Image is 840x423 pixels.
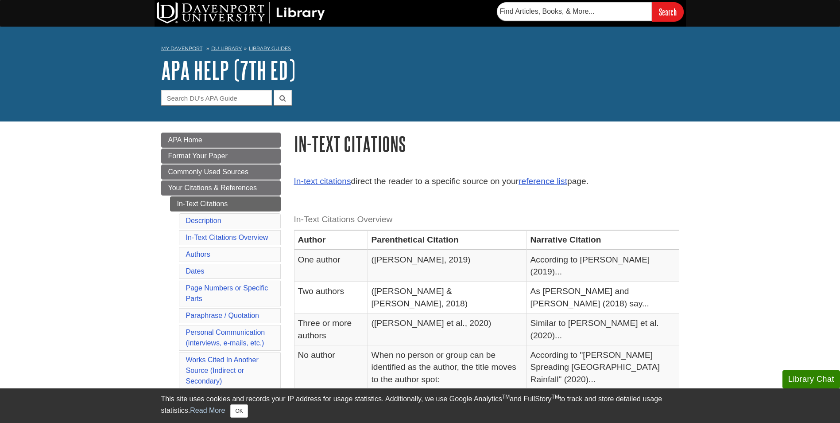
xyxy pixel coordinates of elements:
a: Authors [186,251,210,258]
th: Narrative Citation [526,230,679,250]
a: In-Text Citations [170,196,281,211]
button: Close [230,404,248,418]
a: DU Library [211,45,242,51]
sup: TM [552,394,559,400]
div: This site uses cookies and records your IP address for usage statistics. Additionally, we use Goo... [161,394,679,418]
td: One author [294,250,368,282]
input: Find Articles, Books, & More... [497,2,652,21]
td: ([PERSON_NAME], 2019) [368,250,526,282]
a: Works Cited In Another Source (Indirect or Secondary) [186,356,259,385]
td: Two authors [294,282,368,313]
sup: TM [502,394,510,400]
a: Description [186,217,221,224]
td: ([PERSON_NAME] et al., 2020) [368,313,526,345]
td: Similar to [PERSON_NAME] et al. (2020)... [526,313,679,345]
h1: In-Text Citations [294,133,679,155]
a: APA Help (7th Ed) [161,56,295,84]
img: DU Library [157,2,325,23]
a: Paraphrase / Quotation [186,312,259,319]
a: Commonly Used Sources [161,164,281,180]
a: reference list [519,176,567,186]
th: Author [294,230,368,250]
caption: In-Text Citations Overview [294,210,679,230]
td: ([PERSON_NAME] & [PERSON_NAME], 2018) [368,282,526,313]
td: According to [PERSON_NAME] (2019)... [526,250,679,282]
a: Library Guides [249,45,291,51]
td: Three or more authors [294,313,368,345]
p: direct the reader to a specific source on your page. [294,175,679,188]
a: Personal Communication(interviews, e-mails, etc.) [186,329,265,347]
a: APA Home [161,133,281,148]
span: Your Citations & References [168,184,257,192]
td: As [PERSON_NAME] and [PERSON_NAME] (2018) say... [526,282,679,313]
nav: breadcrumb [161,43,679,57]
a: In-Text Citations Overview [186,234,268,241]
a: Dates [186,267,205,275]
input: Search DU's APA Guide [161,90,272,106]
a: My Davenport [161,45,202,52]
button: Library Chat [782,370,840,388]
input: Search [652,2,684,21]
th: Parenthetical Citation [368,230,526,250]
form: Searches DU Library's articles, books, and more [497,2,684,21]
a: Your Citations & References [161,180,281,196]
span: Format Your Paper [168,152,228,160]
a: Read More [190,407,225,414]
span: Commonly Used Sources [168,168,248,176]
span: APA Home [168,136,202,144]
a: Page Numbers or Specific Parts [186,284,268,302]
a: Format Your Paper [161,149,281,164]
a: In-text citations [294,176,351,186]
